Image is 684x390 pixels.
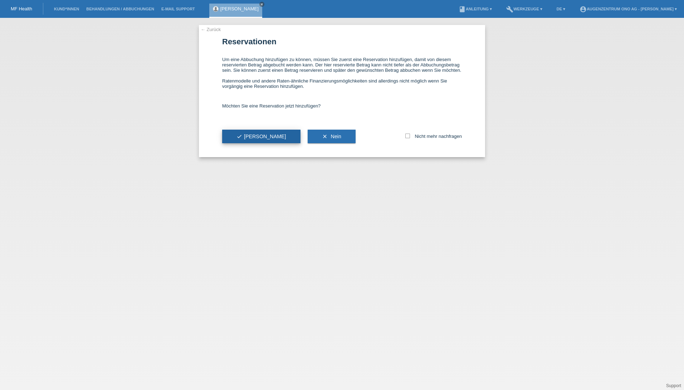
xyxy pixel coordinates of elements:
i: account_circle [580,6,587,13]
i: clear [322,134,328,139]
h1: Reservationen [222,37,462,46]
button: check[PERSON_NAME] [222,130,301,143]
i: build [506,6,513,13]
a: Support [666,383,681,388]
span: [PERSON_NAME] [236,134,286,139]
a: E-Mail Support [158,7,199,11]
div: Um eine Abbuchung hinzufügen zu können, müssen Sie zuerst eine Reservation hinzufügen, damit von ... [222,50,462,96]
span: Nein [331,134,341,139]
a: [PERSON_NAME] [220,6,259,11]
a: ← Zurück [201,27,221,32]
div: Möchten Sie eine Reservation jetzt hinzufügen? [222,96,462,116]
a: bookAnleitung ▾ [455,7,495,11]
i: close [260,2,264,6]
a: Behandlungen / Abbuchungen [83,7,158,11]
a: account_circleAugenzentrum ONO AG - [PERSON_NAME] ▾ [576,7,680,11]
label: Nicht mehr nachfragen [405,134,462,139]
i: book [459,6,466,13]
a: Kund*innen [50,7,83,11]
button: clear Nein [308,130,356,143]
i: check [236,134,242,139]
a: MF Health [11,6,32,11]
a: close [259,2,264,7]
a: DE ▾ [553,7,569,11]
a: buildWerkzeuge ▾ [503,7,546,11]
